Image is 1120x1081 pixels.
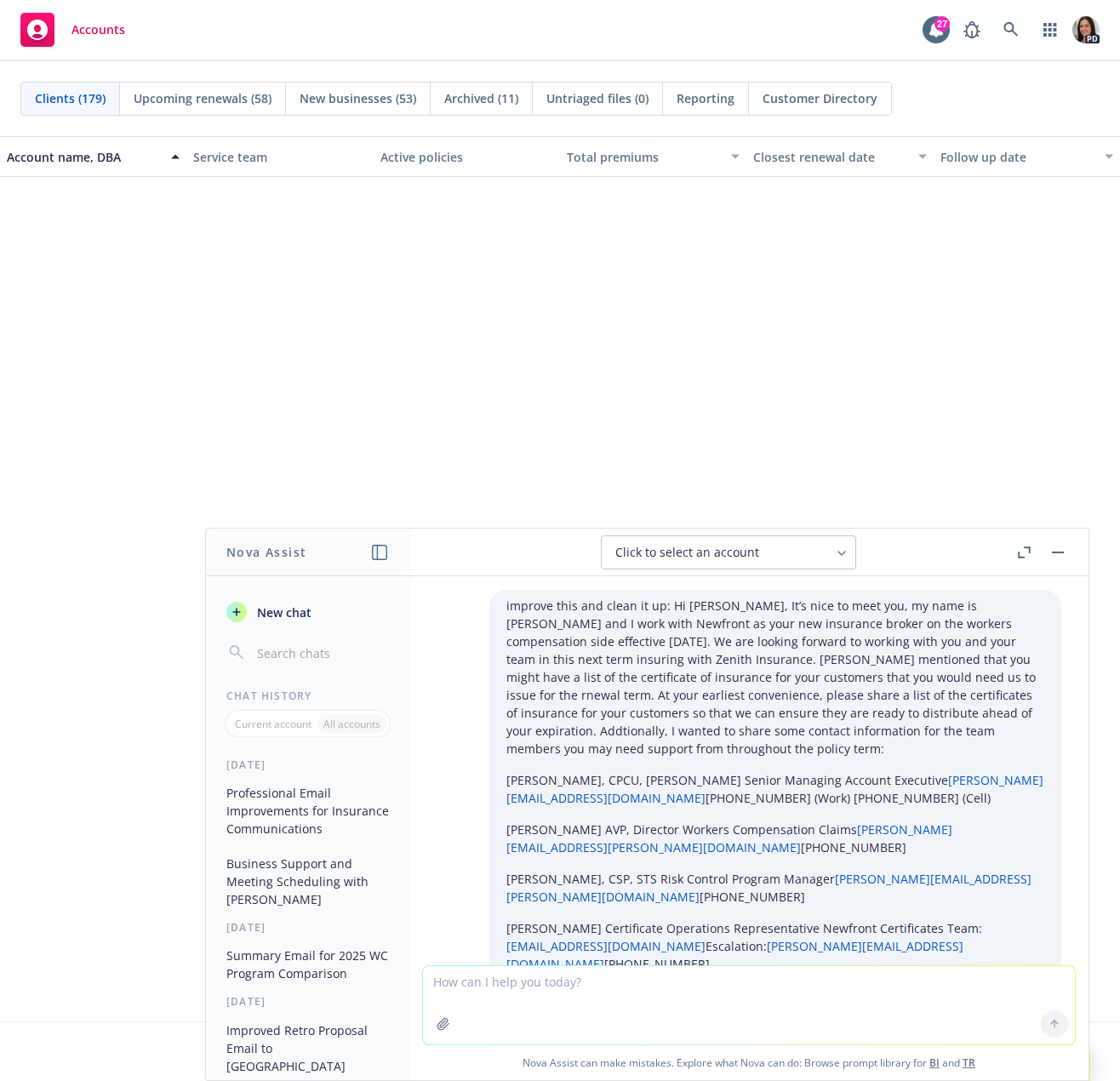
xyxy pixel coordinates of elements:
[300,89,416,107] span: New businesses (53)
[601,535,856,569] button: Click to select an account
[546,89,649,107] span: Untriaged files (0)
[677,89,734,107] span: Reporting
[7,148,161,166] div: Account name, DBA
[994,13,1028,47] a: Search
[955,13,989,47] a: Report a Bug
[763,89,877,107] span: Customer Directory
[374,136,560,177] button: Active policies
[567,148,721,166] div: Total premiums
[254,641,389,665] input: Search chats
[134,89,271,107] span: Upcoming renewals (58)
[560,136,746,177] button: Total premiums
[226,543,306,561] h1: Nova Assist
[220,1016,396,1080] button: Improved Retro Proposal Email to [GEOGRAPHIC_DATA]
[71,23,125,37] span: Accounts
[235,717,311,731] p: Current account
[206,920,409,935] div: [DATE]
[206,689,409,703] div: Chat History
[206,994,409,1009] div: [DATE]
[506,870,1044,906] p: [PERSON_NAME], CSP, STS Risk Control Program Manager [PHONE_NUMBER]
[506,597,1044,758] p: improve this and clean it up: Hi [PERSON_NAME], It’s nice to meet you, my name is [PERSON_NAME] a...
[929,1055,940,1070] a: BI
[934,136,1120,177] button: Follow up date
[193,148,366,166] div: Service team
[506,919,1044,973] p: [PERSON_NAME] Certificate Operations Representative Newfront Certificates Team: Escalation: [PHON...
[220,849,396,913] button: Business Support and Meeting Scheduling with [PERSON_NAME]
[615,544,759,561] span: Click to select an account
[220,941,396,987] button: Summary Email for 2025 WC Program Comparison
[934,16,950,31] div: 27
[963,1055,975,1070] a: TR
[206,758,409,772] div: [DATE]
[746,136,933,177] button: Closest renewal date
[14,6,132,54] a: Accounts
[506,938,706,954] a: [EMAIL_ADDRESS][DOMAIN_NAME]
[753,148,907,166] div: Closest renewal date
[416,1045,1082,1080] span: Nova Assist can make mistakes. Explore what Nova can do: Browse prompt library for and
[1033,13,1067,47] a: Switch app
[220,779,396,843] button: Professional Email Improvements for Insurance Communications
[506,771,1044,807] p: [PERSON_NAME], CPCU, [PERSON_NAME] Senior Managing Account Executive [PHONE_NUMBER] (Work) [PHONE...
[220,597,396,627] button: New chat
[254,603,311,621] span: New chat
[380,148,553,166] div: Active policies
[444,89,518,107] span: Archived (11)
[506,821,1044,856] p: [PERSON_NAME] AVP, Director Workers Compensation Claims [PHONE_NUMBER]
[323,717,380,731] p: All accounts
[1072,16,1100,43] img: photo
[940,148,1094,166] div: Follow up date
[186,136,373,177] button: Service team
[35,89,106,107] span: Clients (179)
